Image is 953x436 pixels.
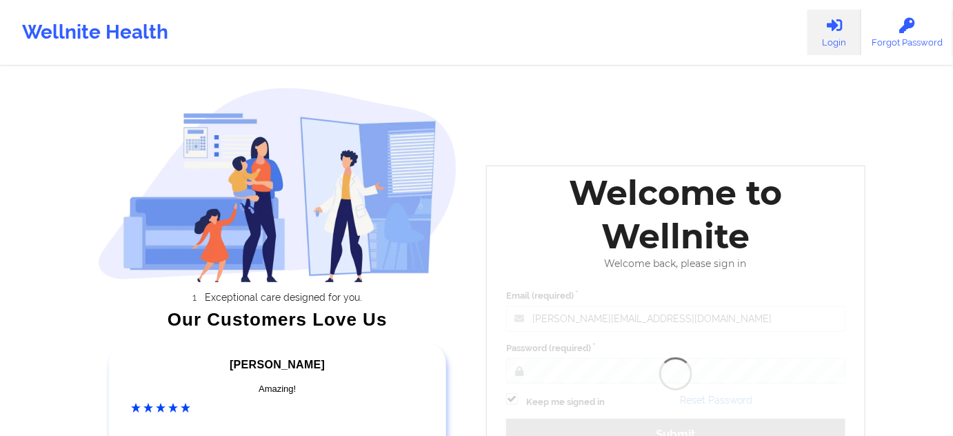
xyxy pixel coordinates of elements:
div: Amazing! [132,382,424,396]
a: Forgot Password [861,10,953,55]
li: Exceptional care designed for you. [110,292,457,303]
a: Login [807,10,861,55]
div: Welcome back, please sign in [496,258,855,270]
div: Welcome to Wellnite [496,171,855,258]
span: [PERSON_NAME] [230,359,325,370]
img: wellnite-auth-hero_200.c722682e.png [98,87,458,282]
div: Our Customers Love Us [98,313,458,326]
